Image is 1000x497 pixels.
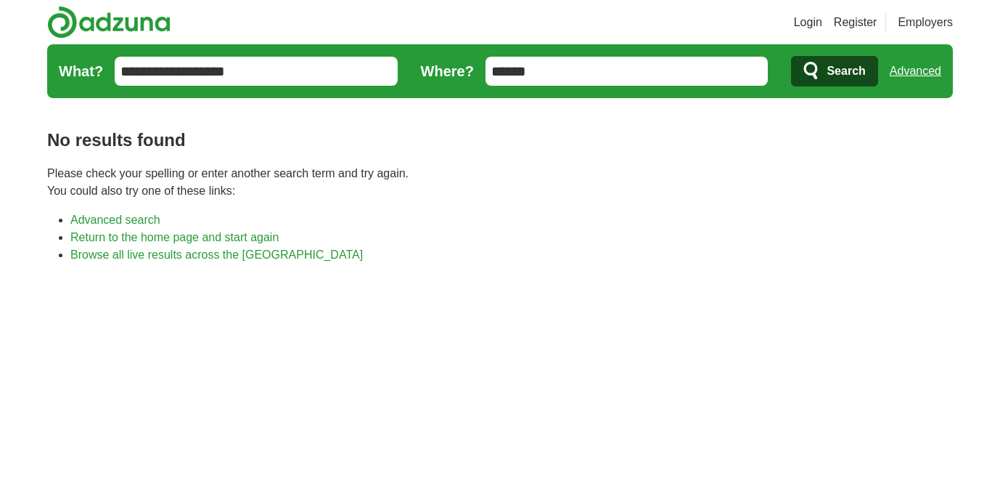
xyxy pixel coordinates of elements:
label: What? [59,60,103,82]
a: Browse all live results across the [GEOGRAPHIC_DATA] [70,248,363,261]
span: Search [827,57,865,86]
a: Return to the home page and start again [70,231,279,243]
p: Please check your spelling or enter another search term and try again. You could also try one of ... [47,165,953,200]
img: Adzuna logo [47,6,171,39]
a: Login [794,14,822,31]
h1: No results found [47,127,953,153]
label: Where? [421,60,474,82]
a: Advanced search [70,214,160,226]
button: Search [791,56,877,86]
a: Advanced [890,57,941,86]
a: Employers [898,14,953,31]
a: Register [834,14,877,31]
